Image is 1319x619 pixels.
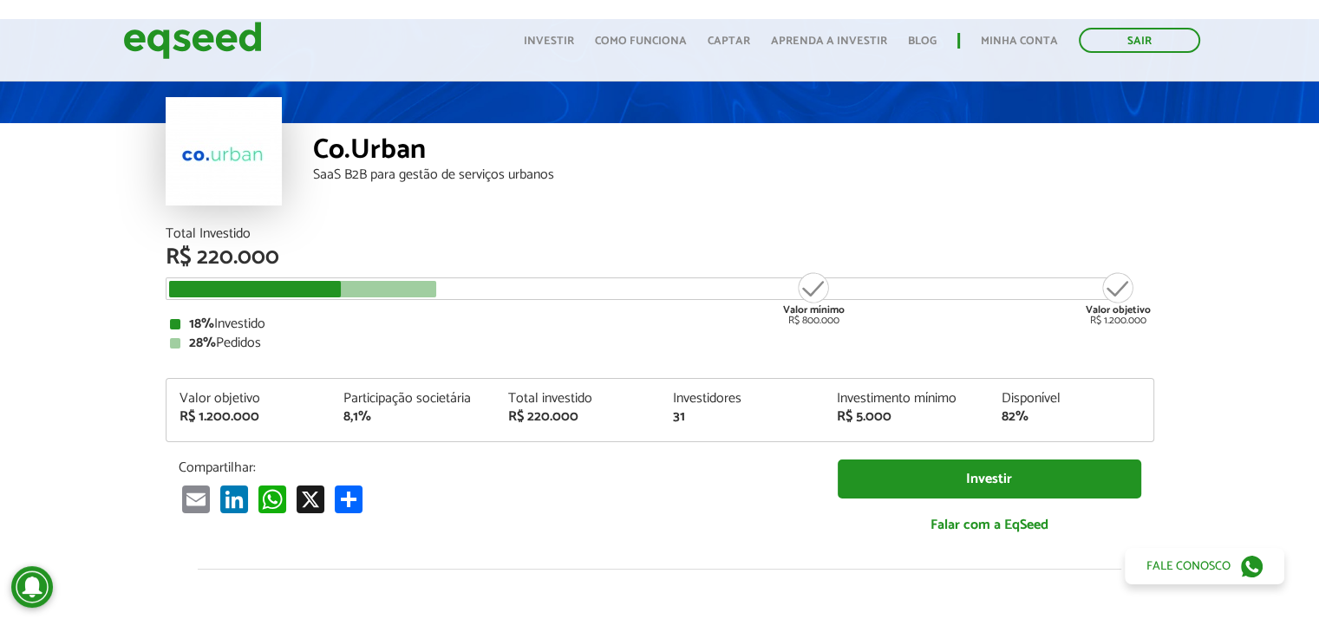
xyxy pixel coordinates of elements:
[179,459,812,476] p: Compartilhar:
[180,392,318,406] div: Valor objetivo
[981,36,1058,47] a: Minha conta
[781,270,846,326] div: R$ 800.000
[1086,302,1151,318] strong: Valor objetivo
[837,410,976,424] div: R$ 5.000
[293,485,328,513] a: X
[331,485,366,513] a: Compartilhar
[838,459,1141,498] a: Investir
[189,312,214,336] strong: 18%
[595,36,687,47] a: Como funciona
[166,227,1154,241] div: Total Investido
[166,246,1154,269] div: R$ 220.000
[313,168,1154,182] div: SaaS B2B para gestão de serviços urbanos
[672,410,811,424] div: 31
[1086,270,1151,326] div: R$ 1.200.000
[708,36,750,47] a: Captar
[189,331,216,355] strong: 28%
[508,392,647,406] div: Total investido
[838,507,1141,543] a: Falar com a EqSeed
[837,392,976,406] div: Investimento mínimo
[313,136,1154,168] div: Co.Urban
[524,36,574,47] a: Investir
[1079,28,1200,53] a: Sair
[255,485,290,513] a: WhatsApp
[783,302,845,318] strong: Valor mínimo
[170,336,1150,350] div: Pedidos
[217,485,251,513] a: LinkedIn
[180,410,318,424] div: R$ 1.200.000
[343,410,482,424] div: 8,1%
[908,36,937,47] a: Blog
[123,17,262,63] img: EqSeed
[343,392,482,406] div: Participação societária
[672,392,811,406] div: Investidores
[179,485,213,513] a: Email
[771,36,887,47] a: Aprenda a investir
[1002,410,1140,424] div: 82%
[170,317,1150,331] div: Investido
[1002,392,1140,406] div: Disponível
[508,410,647,424] div: R$ 220.000
[1125,548,1284,584] a: Fale conosco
